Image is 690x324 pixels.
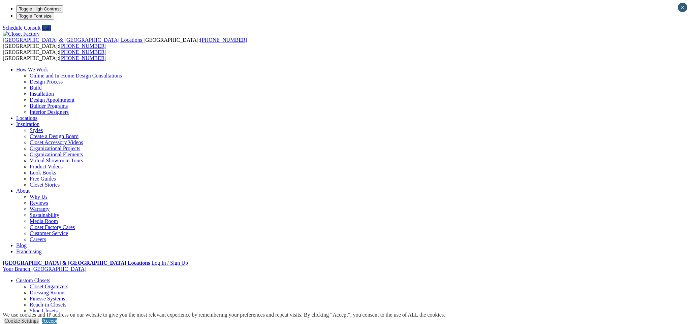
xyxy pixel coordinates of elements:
[3,266,87,272] a: Your Branch [GEOGRAPHIC_DATA]
[30,103,68,109] a: Builder Programs
[3,37,247,49] span: [GEOGRAPHIC_DATA]: [GEOGRAPHIC_DATA]:
[3,266,30,272] span: Your Branch
[30,170,56,175] a: Look Books
[30,139,83,145] a: Closet Accessory Videos
[30,91,54,97] a: Installation
[3,260,150,266] a: [GEOGRAPHIC_DATA] & [GEOGRAPHIC_DATA] Locations
[678,3,687,12] button: Close
[19,6,61,11] span: Toggle High Contrast
[30,308,58,314] a: Shoe Closets
[42,318,57,324] a: Accept
[4,318,39,324] a: Cookie Settings
[30,158,83,163] a: Virtual Showroom Tours
[30,224,75,230] a: Closet Factory Cares
[30,284,68,289] a: Closet Organizers
[16,242,27,248] a: Blog
[30,230,68,236] a: Customer Service
[30,290,65,295] a: Dressing Rooms
[16,121,39,127] a: Inspiration
[16,5,63,12] button: Toggle High Contrast
[30,85,42,91] a: Build
[30,73,122,78] a: Online and In-Home Design Consultations
[30,164,63,169] a: Product Videos
[42,25,51,31] a: Call
[30,212,59,218] a: Sustainability
[30,145,80,151] a: Organizational Projects
[16,67,48,72] a: How We Work
[30,109,69,115] a: Interior Designers
[3,37,142,43] span: [GEOGRAPHIC_DATA] & [GEOGRAPHIC_DATA] Locations
[16,12,54,20] button: Toggle Font size
[151,260,188,266] a: Log In / Sign Up
[3,31,40,37] img: Closet Factory
[16,249,42,254] a: Franchising
[16,115,37,121] a: Locations
[30,206,50,212] a: Warranty
[3,49,106,61] span: [GEOGRAPHIC_DATA]: [GEOGRAPHIC_DATA]:
[30,133,79,139] a: Create a Design Board
[30,194,48,200] a: Why Us
[16,188,30,194] a: About
[30,200,48,206] a: Reviews
[3,25,40,31] a: Schedule Consult
[30,127,43,133] a: Styles
[31,266,86,272] span: [GEOGRAPHIC_DATA]
[30,97,74,103] a: Design Appointment
[59,49,106,55] a: [PHONE_NUMBER]
[30,302,66,307] a: Reach-in Closets
[16,278,50,283] a: Custom Closets
[30,176,56,182] a: Free Guides
[19,13,52,19] span: Toggle Font size
[30,236,46,242] a: Careers
[59,55,106,61] a: [PHONE_NUMBER]
[30,296,65,301] a: Finesse Systems
[30,182,60,188] a: Closet Stories
[30,218,58,224] a: Media Room
[200,37,247,43] a: [PHONE_NUMBER]
[3,37,144,43] a: [GEOGRAPHIC_DATA] & [GEOGRAPHIC_DATA] Locations
[30,152,83,157] a: Organizational Elements
[3,312,445,318] div: We use cookies and IP address on our website to give you the most relevant experience by remember...
[59,43,106,49] a: [PHONE_NUMBER]
[30,79,63,85] a: Design Process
